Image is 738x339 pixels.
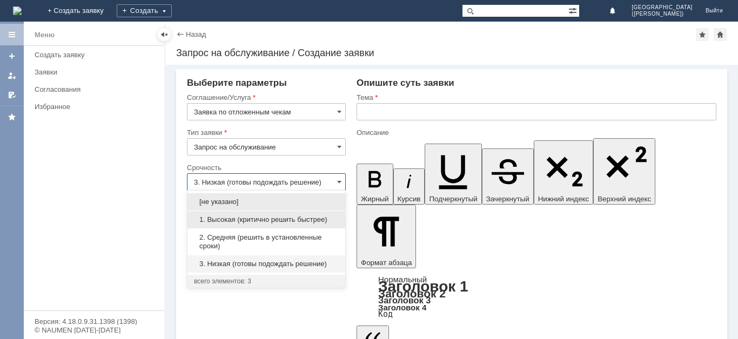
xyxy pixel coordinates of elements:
[35,85,158,93] div: Согласования
[30,64,162,80] a: Заявки
[357,276,716,318] div: Формат абзаца
[632,4,693,11] span: [GEOGRAPHIC_DATA]
[593,138,655,205] button: Верхний индекс
[194,260,339,268] span: 3. Низкая (готовы подождать решение)
[357,129,714,136] div: Описание
[378,295,431,305] a: Заголовок 3
[568,5,579,15] span: Расширенный поиск
[30,46,162,63] a: Создать заявку
[534,140,594,205] button: Нижний индекс
[538,195,589,203] span: Нижний индекс
[361,259,412,267] span: Формат абзаца
[357,164,393,205] button: Жирный
[35,327,153,334] div: © NAUMEN [DATE]-[DATE]
[696,28,709,41] div: Добавить в избранное
[378,278,468,295] a: Заголовок 1
[357,78,454,88] span: Опишите суть заявки
[632,11,693,17] span: ([PERSON_NAME])
[714,28,727,41] div: Сделать домашней страницей
[482,148,534,205] button: Зачеркнутый
[176,48,727,58] div: Запрос на обслуживание / Создание заявки
[357,94,714,101] div: Тема
[357,205,416,268] button: Формат абзаца
[194,198,339,206] span: [не указано]
[378,287,446,300] a: Заголовок 2
[186,30,206,38] a: Назад
[429,195,477,203] span: Подчеркнутый
[13,6,22,15] a: Перейти на домашнюю страницу
[187,129,344,136] div: Тип заявки
[378,303,426,312] a: Заголовок 4
[194,277,339,286] div: всего элементов: 3
[194,215,339,224] span: 1. Высокая (критично решить быстрее)
[425,144,481,205] button: Подчеркнутый
[598,195,651,203] span: Верхний индекс
[361,195,389,203] span: Жирный
[378,275,427,284] a: Нормальный
[187,164,344,171] div: Срочность
[393,168,425,205] button: Курсив
[398,195,421,203] span: Курсив
[35,29,55,42] div: Меню
[187,94,344,101] div: Соглашение/Услуга
[35,68,158,76] div: Заявки
[13,6,22,15] img: logo
[35,51,158,59] div: Создать заявку
[35,103,146,111] div: Избранное
[486,195,529,203] span: Зачеркнутый
[187,78,287,88] span: Выберите параметры
[158,28,171,41] div: Скрыть меню
[378,309,393,319] a: Код
[30,81,162,98] a: Согласования
[194,233,339,250] span: 2. Средняя (решить в установленные сроки)
[117,4,172,17] div: Создать
[3,48,21,65] a: Создать заявку
[3,67,21,84] a: Мои заявки
[3,86,21,104] a: Мои согласования
[35,318,153,325] div: Версия: 4.18.0.9.31.1398 (1398)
